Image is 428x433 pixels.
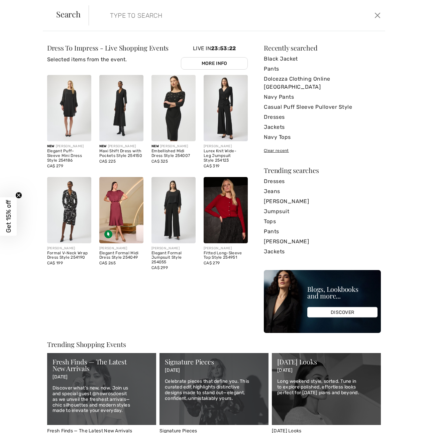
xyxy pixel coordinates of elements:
div: Signature Pieces [165,358,263,365]
span: Dress To Impress - Live Shopping Events [47,43,169,52]
p: [DATE] [52,374,151,380]
div: [PERSON_NAME] [47,144,91,149]
a: Black Jacket [264,54,381,64]
span: CA$ 265 [99,261,116,265]
p: [DATE] [277,368,376,373]
img: Maxi Shift Dress with Pockets Style 254150. Black [99,75,143,141]
div: DISCOVER [307,307,378,318]
img: Formal V-Neck Wrap Dress Style 254190. Black/Multi [47,177,91,243]
div: Trending Shopping Events [47,341,381,348]
span: CA$ 225 [99,159,116,164]
div: Maxi Shift Dress with Pockets Style 254150 [99,149,143,158]
div: Elegant Formal Midi Dress Style 254049 [99,251,143,260]
a: Tops [264,216,381,227]
a: [PERSON_NAME] [264,196,381,206]
div: [PERSON_NAME] [151,144,196,149]
span: New [99,144,107,148]
span: Get 15% off [5,200,12,233]
a: Jackets [264,247,381,257]
p: Selected items from the event. [47,56,169,64]
img: Elegant Formal Midi Dress Style 254049. Merlot [99,177,143,243]
div: [PERSON_NAME] [47,246,91,251]
span: Chat [16,5,29,11]
span: CA$ 299 [151,265,168,270]
a: [PERSON_NAME] [264,237,381,247]
a: Dresses [264,176,381,186]
div: Embellished Midi Dress Style 254007 [151,149,196,158]
a: Jeans [264,186,381,196]
span: Search [56,10,81,18]
p: Long weekend style, sorted. Tune in to explore polished, effortless looks perfect for [DATE] plan... [277,379,376,396]
img: Embellished Midi Dress Style 254007. Black [151,75,196,141]
div: Live In [181,45,248,70]
img: Elegant Puff-Sleeve Mini Dress Style 254186. Black [47,75,91,141]
span: CA$ 319 [204,164,219,168]
div: [PERSON_NAME] [204,246,248,251]
a: More Info [181,57,248,70]
div: [PERSON_NAME] [99,246,143,251]
span: New [151,144,159,148]
img: Blogs, Lookbooks and more... [264,270,381,333]
a: Dolcezza Clothing Online [GEOGRAPHIC_DATA] [264,74,381,92]
div: [PERSON_NAME] [204,144,248,149]
div: Lurex Knit Wide-Leg Jumpsuit Style 254123 [204,149,248,163]
a: Pants [264,227,381,237]
img: Lurex Knit Wide-Leg Jumpsuit Style 254123. Deep cherry [204,75,248,141]
div: Trending searches [264,167,381,174]
a: Casual Puff Sleeve Pullover Style [264,102,381,112]
a: Dresses [264,112,381,122]
p: [DATE] [165,368,263,373]
img: Sustainable Fabric [104,230,112,238]
div: Fitted Long-Sleeve Top Style 254951 [204,251,248,260]
div: Recently searched [264,45,381,51]
a: Navy Tops [264,132,381,142]
div: [PERSON_NAME] [99,144,143,149]
p: Celebrate pieces that define you. This curated edit highlights distinctive designs made to stand ... [165,379,263,401]
img: Fitted Long-Sleeve Top Style 254951. Black [204,177,248,243]
span: CA$ 279 [47,164,63,168]
div: Blogs, Lookbooks and more... [307,286,378,299]
div: [PERSON_NAME] [151,246,196,251]
button: Close [372,10,383,21]
img: Elegant Formal Jumpsuit Style 254055. Black [151,177,196,243]
a: Jumpsuit [264,206,381,216]
a: Pants [264,64,381,74]
div: Clear recent [264,148,381,154]
button: Close teaser [15,192,22,199]
div: Fresh Finds — The Latest New Arrivals [52,358,151,372]
div: Elegant Puff-Sleeve Mini Dress Style 254186 [47,149,91,163]
div: [DATE] Looks [277,358,376,365]
a: Jackets [264,122,381,132]
input: TYPE TO SEARCH [105,5,306,25]
div: Elegant Formal Jumpsuit Style 254055 [151,251,196,265]
span: CA$ 325 [151,159,168,164]
span: 23:53:22 [211,45,236,52]
a: Navy Pants [264,92,381,102]
div: Formal V-Neck Wrap Dress Style 254190 [47,251,91,260]
span: CA$ 279 [204,261,220,265]
span: CA$ 199 [47,261,63,265]
span: New [47,144,55,148]
p: Discover what’s new, now. Join us and special guest @howrosdoesit as we unveil the freshest arriv... [52,385,151,414]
